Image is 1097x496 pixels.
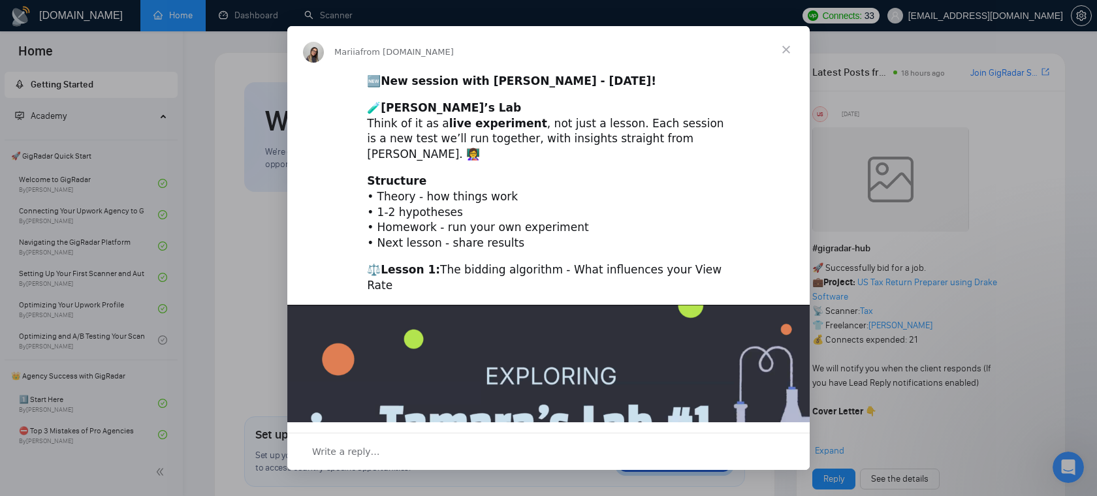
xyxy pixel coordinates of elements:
[367,174,426,187] b: Structure
[312,443,380,460] span: Write a reply…
[367,174,730,251] div: • Theory - how things work • 1-2 hypotheses • Homework - run your own experiment • Next lesson - ...
[334,47,360,57] span: Mariia
[381,263,440,276] b: Lesson 1:
[287,433,810,470] div: Open conversation and reply
[360,47,454,57] span: from [DOMAIN_NAME]
[763,26,810,73] span: Close
[303,42,324,63] img: Profile image for Mariia
[367,262,730,294] div: ⚖️ The bidding algorithm - What influences your View Rate
[367,74,730,89] div: 🆕
[449,117,547,130] b: live experiment
[381,74,656,87] b: New session with [PERSON_NAME] - [DATE]!
[367,101,730,163] div: 🧪 Think of it as a , not just a lesson. Each session is a new test we’ll run together, with insig...
[381,101,521,114] b: [PERSON_NAME]’s Lab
